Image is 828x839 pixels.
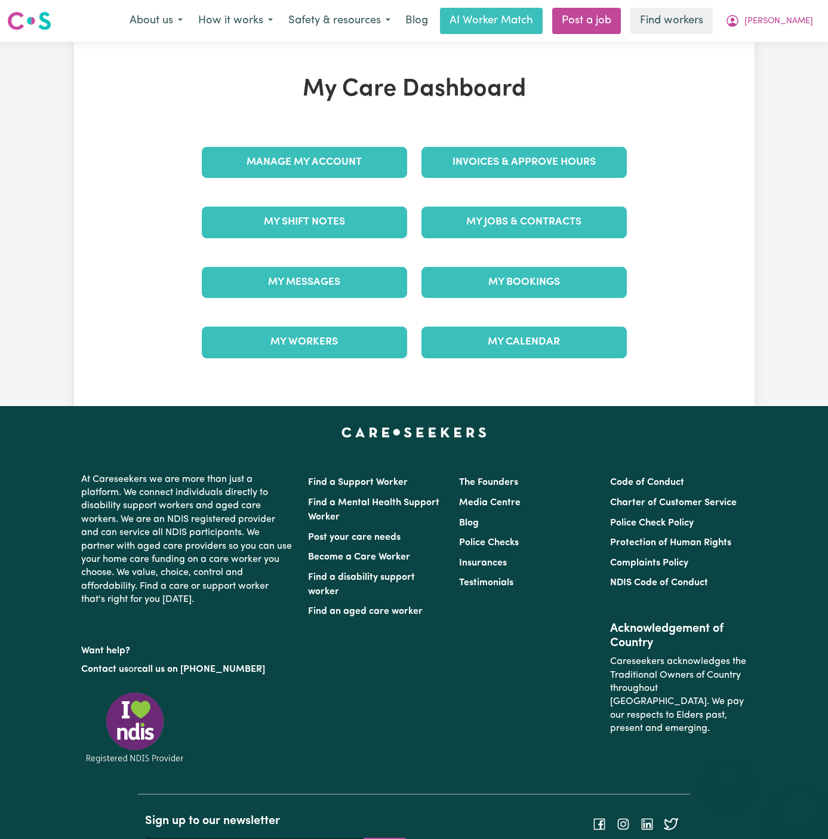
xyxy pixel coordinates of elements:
a: Police Checks [459,538,519,548]
a: Protection of Human Rights [610,538,731,548]
a: Become a Care Worker [308,552,410,562]
a: Careseekers logo [7,7,51,35]
a: Code of Conduct [610,478,684,487]
iframe: Button to launch messaging window [780,791,818,829]
p: At Careseekers we are more than just a platform. We connect individuals directly to disability su... [81,468,294,611]
a: Contact us [81,665,128,674]
h1: My Care Dashboard [195,75,634,104]
a: Find a Mental Health Support Worker [308,498,439,522]
a: My Workers [202,327,407,358]
button: How it works [190,8,281,33]
a: Follow Careseekers on Facebook [592,819,607,829]
a: Complaints Policy [610,558,688,568]
a: My Calendar [421,327,627,358]
a: Find an aged care worker [308,607,423,616]
img: Registered NDIS provider [81,690,189,765]
a: Insurances [459,558,507,568]
img: Careseekers logo [7,10,51,32]
a: Follow Careseekers on Instagram [616,819,630,829]
a: My Shift Notes [202,207,407,238]
a: Blog [398,8,435,34]
a: Invoices & Approve Hours [421,147,627,178]
p: or [81,658,294,681]
a: Find a disability support worker [308,573,415,597]
a: The Founders [459,478,518,487]
a: Find workers [630,8,713,34]
a: My Bookings [421,267,627,298]
h2: Sign up to our newsletter [145,814,407,828]
a: Manage My Account [202,147,407,178]
p: Want help? [81,640,294,657]
a: AI Worker Match [440,8,543,34]
a: Careseekers home page [341,428,487,437]
a: Charter of Customer Service [610,498,737,508]
a: Post your care needs [308,533,401,542]
iframe: Close message [716,763,740,786]
a: Police Check Policy [610,518,694,528]
a: NDIS Code of Conduct [610,578,708,588]
a: My Messages [202,267,407,298]
a: Follow Careseekers on Twitter [664,819,678,829]
a: My Jobs & Contracts [421,207,627,238]
button: My Account [718,8,821,33]
button: About us [122,8,190,33]
h2: Acknowledgement of Country [610,622,747,650]
p: Careseekers acknowledges the Traditional Owners of Country throughout [GEOGRAPHIC_DATA]. We pay o... [610,650,747,740]
span: [PERSON_NAME] [744,15,813,28]
a: Testimonials [459,578,513,588]
a: Follow Careseekers on LinkedIn [640,819,654,829]
a: call us on [PHONE_NUMBER] [137,665,265,674]
a: Blog [459,518,479,528]
a: Find a Support Worker [308,478,408,487]
a: Media Centre [459,498,521,508]
a: Post a job [552,8,621,34]
button: Safety & resources [281,8,398,33]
